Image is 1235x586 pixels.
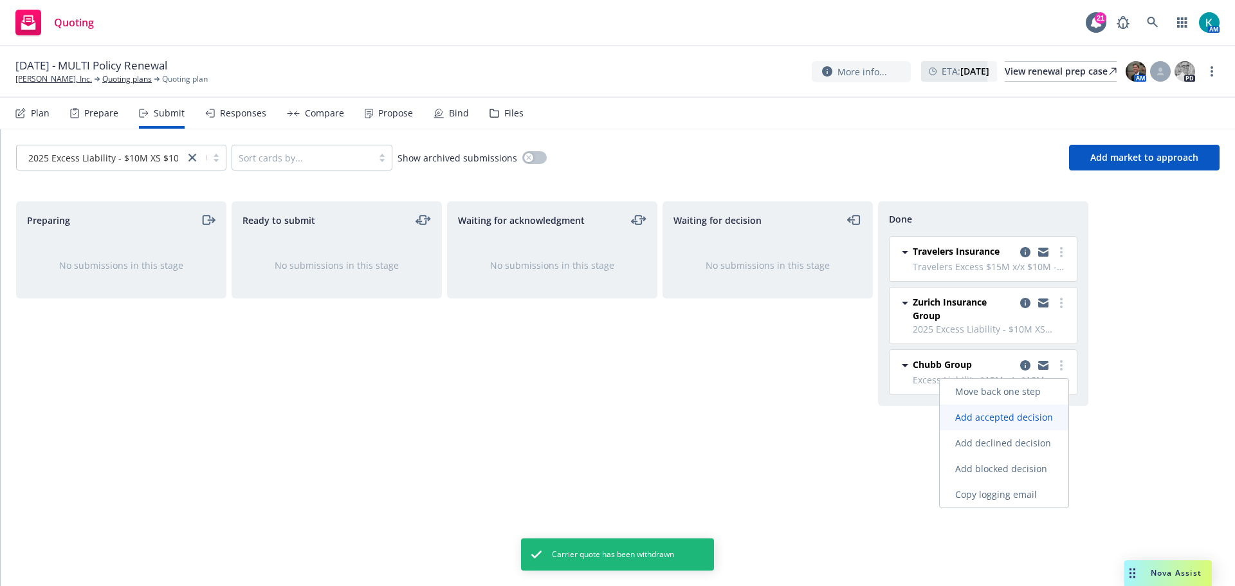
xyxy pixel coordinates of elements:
a: Quoting [10,5,99,41]
span: Ready to submit [242,214,315,227]
span: Add accepted decision [940,411,1068,423]
a: more [1204,64,1220,79]
a: [PERSON_NAME], Inc. [15,73,92,85]
span: Nova Assist [1151,567,1202,578]
a: Quoting plans [102,73,152,85]
span: Add market to approach [1090,151,1198,163]
a: copy logging email [1018,295,1033,311]
div: Responses [220,108,266,118]
div: Compare [305,108,344,118]
a: Search [1140,10,1166,35]
span: Waiting for decision [673,214,762,227]
a: moveRight [200,212,215,228]
button: Nova Assist [1124,560,1212,586]
a: moveLeftRight [416,212,431,228]
span: Quoting [54,17,94,28]
div: Submit [154,108,185,118]
button: Add market to approach [1069,145,1220,170]
span: Chubb Group [913,358,972,371]
div: Propose [378,108,413,118]
span: Carrier quote has been withdrawn [552,549,674,560]
span: [DATE] - MULTI Policy Renewal [15,58,167,73]
span: Add declined decision [940,437,1066,449]
a: more [1054,295,1069,311]
span: Travelers Insurance [913,244,1000,258]
span: Preparing [27,214,70,227]
div: No submissions in this stage [253,259,421,272]
span: Add blocked decision [940,462,1063,475]
div: Drag to move [1124,560,1140,586]
div: Files [504,108,524,118]
a: Switch app [1169,10,1195,35]
span: Zurich Insurance Group [913,295,1015,322]
a: moveLeft [846,212,862,228]
a: more [1054,244,1069,260]
img: photo [1199,12,1220,33]
button: More info... [812,61,911,82]
a: copy logging email [1018,358,1033,373]
span: Show archived submissions [398,151,517,165]
a: copy logging email [1036,244,1051,260]
a: View renewal prep case [1005,61,1117,82]
div: Bind [449,108,469,118]
span: Quoting plan [162,73,208,85]
a: more [1054,358,1069,373]
span: Waiting for acknowledgment [458,214,585,227]
span: Excess Liability $15M x/s $10M - 2025 Excess Liability - $10M XS $10M Liab [913,373,1069,387]
div: No submissions in this stage [37,259,205,272]
div: No submissions in this stage [468,259,636,272]
div: Plan [31,108,50,118]
div: View renewal prep case [1005,62,1117,81]
span: Done [889,212,912,226]
a: moveLeftRight [631,212,646,228]
a: Report a Bug [1110,10,1136,35]
a: close [185,150,200,165]
span: ETA : [942,64,989,78]
a: copy logging email [1036,295,1051,311]
span: More info... [837,65,887,78]
img: photo [1175,61,1195,82]
span: 2025 Excess Liability - $10M XS $10M Liab [913,322,1069,336]
a: copy logging email [1036,358,1051,373]
span: 2025 Excess Liability - $10M XS $10M Lia... [23,151,178,165]
div: No submissions in this stage [684,259,852,272]
span: Move back one step [940,385,1056,398]
span: Copy logging email [940,488,1052,500]
span: Travelers Excess $15M x/x $10M - 2025 Excess Liability - $10M XS $10M Liab [913,260,1069,273]
img: photo [1126,61,1146,82]
div: 21 [1095,12,1106,24]
span: 2025 Excess Liability - $10M XS $10M Lia... [28,151,210,165]
a: copy logging email [1018,244,1033,260]
strong: [DATE] [960,65,989,77]
div: Prepare [84,108,118,118]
